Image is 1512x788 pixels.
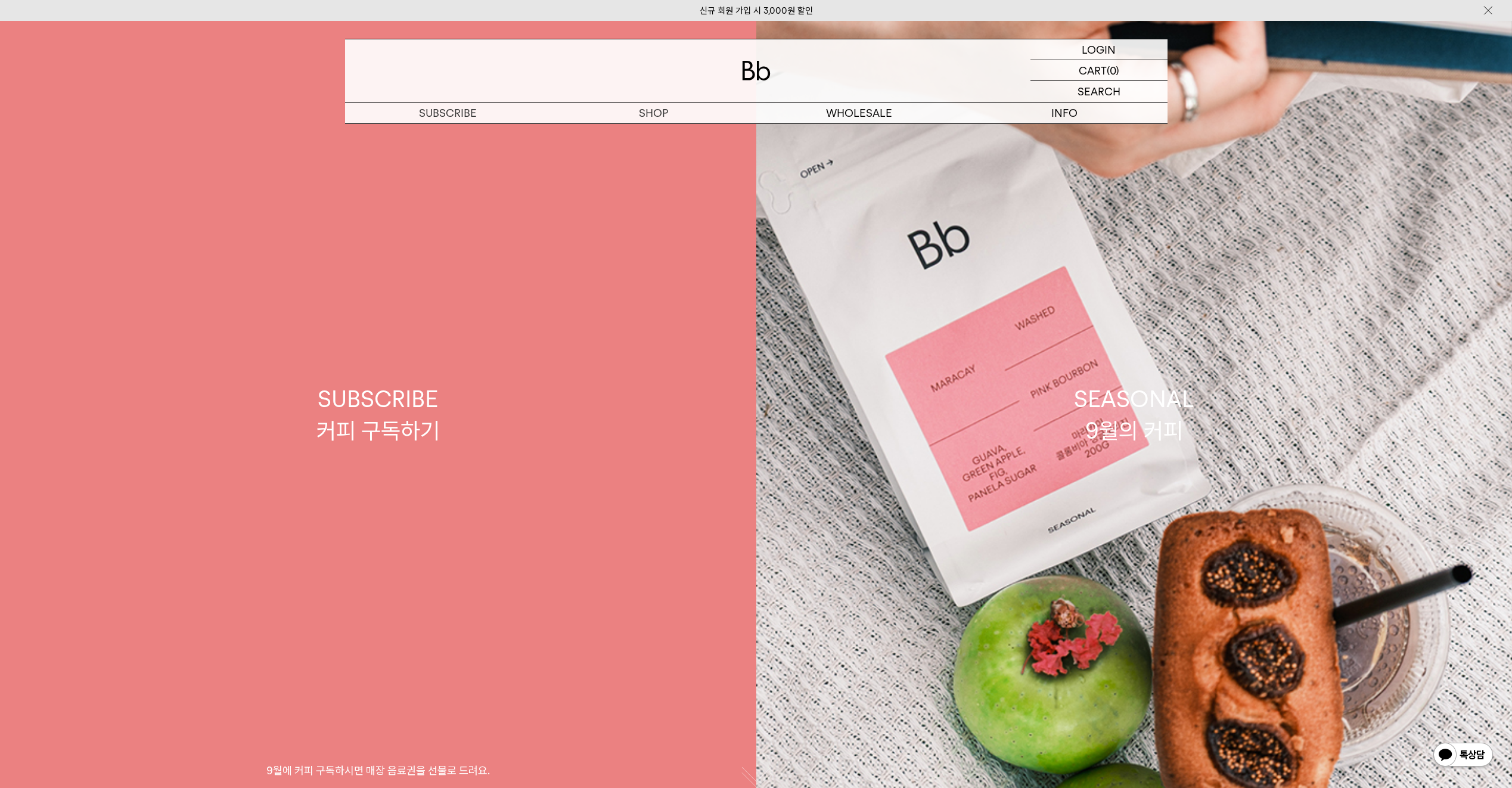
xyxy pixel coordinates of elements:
[1074,383,1194,446] div: SEASONAL 9월의 커피
[756,103,962,123] p: WHOLESALE
[1078,81,1120,102] p: SEARCH
[742,61,771,80] img: 로고
[1082,39,1116,60] p: LOGIN
[1079,60,1107,80] p: CART
[1432,742,1494,770] img: 카카오톡 채널 1:1 채팅 버튼
[962,103,1168,123] p: INFO
[345,103,551,123] a: SUBSCRIBE
[1107,60,1119,80] p: (0)
[551,103,756,123] a: SHOP
[700,5,813,16] a: 신규 회원 가입 시 3,000원 할인
[1030,60,1168,81] a: CART (0)
[1030,39,1168,60] a: LOGIN
[316,383,440,446] div: SUBSCRIBE 커피 구독하기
